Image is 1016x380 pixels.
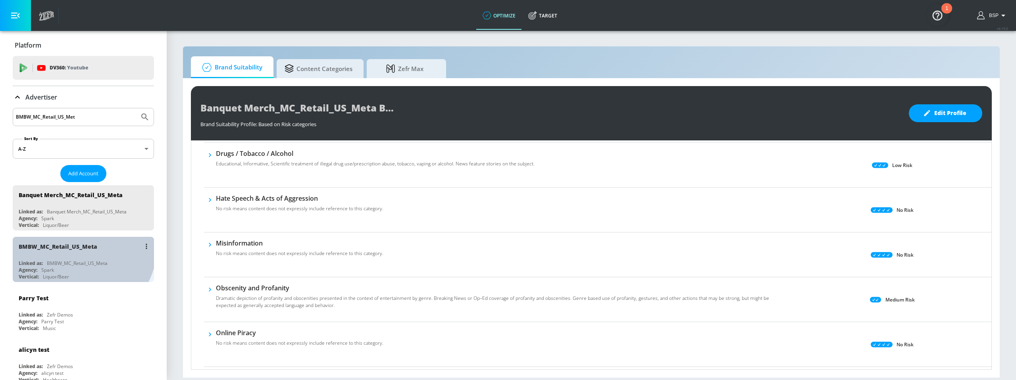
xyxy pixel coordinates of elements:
div: alicyn test [19,346,49,353]
p: Educational, Informative, Scientific treatment of illegal drug use/prescription abuse, tobacco, v... [216,160,535,167]
p: Low Risk [892,161,912,169]
h6: Obscenity and Profanity [216,284,783,292]
button: BSP [977,11,1008,20]
h6: Hate Speech & Acts of Aggression [216,194,383,203]
div: Banquet Merch_MC_Retail_US_MetaLinked as:Banquet Merch_MC_Retail_US_MetaAgency:SparkVertical:Liqu... [13,185,154,230]
p: Advertiser [25,93,57,102]
div: Parry Test [41,318,64,325]
div: BMBW_MC_Retail_US_MetaLinked as:BMBW_MC_Retail_US_MetaAgency:SparkVertical:Liquor/Beer [13,237,154,282]
label: Sort By [23,136,40,141]
button: Open Resource Center, 1 new notification [926,4,949,26]
div: Spark [41,267,54,273]
div: Zefr Demos [47,363,73,370]
span: Zefr Max [375,59,435,78]
div: Vertical: [19,222,39,228]
h6: Misinformation [216,239,383,248]
div: BMBW_MC_Retail_US_Meta [19,243,97,250]
p: Dramatic depiction of profanity and obscenities presented in the context of entertainment by genr... [216,295,783,309]
div: Agency: [19,267,37,273]
p: No risk means content does not expressly include reference to this category. [216,205,383,212]
div: 1 [945,8,948,19]
div: Music [43,325,56,332]
p: No risk means content does not expressly include reference to this category. [216,250,383,257]
div: BMBW_MC_Retail_US_Meta [47,260,108,267]
div: Spark [41,215,54,222]
div: Vertical: [19,273,39,280]
h6: Drugs / Tobacco / Alcohol [216,149,535,158]
a: optimize [476,1,522,30]
p: No Risk [897,206,914,214]
div: alicyn test [41,370,63,376]
div: Banquet Merch_MC_Retail_US_Meta [19,191,123,199]
input: Search by name [16,112,136,122]
p: Youtube [67,63,88,72]
button: Submit Search [136,108,154,126]
button: Add Account [60,165,106,182]
div: Parry TestLinked as:Zefr DemosAgency:Parry TestVertical:Music [13,288,154,334]
h6: Online Piracy [216,328,383,337]
span: login as: bsp_linking@zefr.com [986,13,999,18]
div: Brand Suitability Profile: Based on Risk categories [200,117,901,128]
span: Content Categories [285,59,352,78]
div: Vertical: [19,325,39,332]
div: A-Z [13,139,154,159]
p: No risk means content does not expressly include reference to this category. [216,340,383,347]
div: Platform [13,34,154,56]
span: v 4.19.0 [997,26,1008,31]
div: Obscenity and ProfanityDramatic depiction of profanity and obscenities presented in the context o... [216,284,783,314]
div: Online PiracyNo risk means content does not expressly include reference to this category. [216,328,383,351]
div: DV360: Youtube [13,56,154,80]
div: Hate Speech & Acts of AggressionNo risk means content does not expressly include reference to thi... [216,194,383,217]
span: Add Account [68,169,98,178]
p: No Risk [897,340,914,349]
p: No Risk [897,251,914,259]
span: Brand Suitability [199,58,262,77]
div: Linked as: [19,363,43,370]
div: Linked as: [19,208,43,215]
div: Drugs / Tobacco / AlcoholEducational, Informative, Scientific treatment of illegal drug use/presc... [216,149,535,172]
div: Agency: [19,215,37,222]
div: Advertiser [13,86,154,108]
a: Target [522,1,564,30]
p: DV360: [50,63,88,72]
div: Parry Test [19,294,48,302]
p: Platform [15,41,41,50]
div: MisinformationNo risk means content does not expressly include reference to this category. [216,239,383,262]
button: Edit Profile [909,104,982,122]
div: Zefr Demos [47,311,73,318]
div: Linked as: [19,311,43,318]
div: Banquet Merch_MC_Retail_US_Meta [47,208,127,215]
div: Liquor/Beer [43,273,69,280]
span: Edit Profile [925,108,966,118]
div: Agency: [19,318,37,325]
p: Medium Risk [885,296,915,304]
div: Linked as: [19,260,43,267]
div: Agency: [19,370,37,376]
div: Liquor/Beer [43,222,69,228]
